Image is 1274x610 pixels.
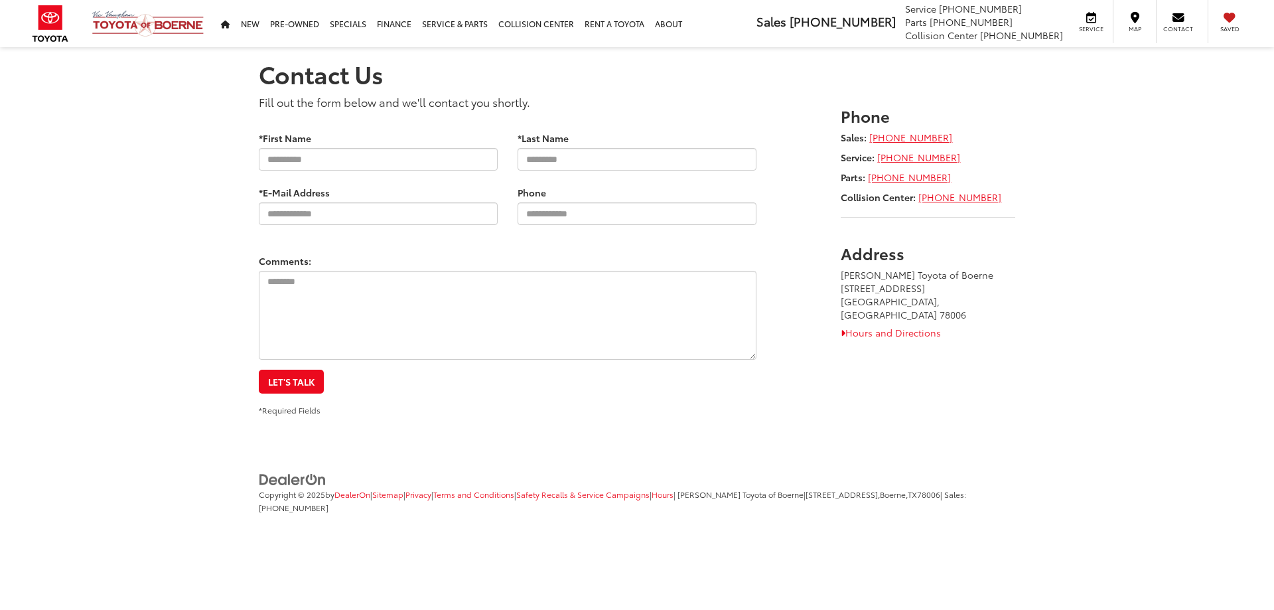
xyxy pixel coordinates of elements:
[880,489,908,500] span: Boerne,
[1163,25,1193,33] span: Contact
[259,254,311,267] label: Comments:
[92,10,204,37] img: Vic Vaughan Toyota of Boerne
[1120,25,1149,33] span: Map
[650,489,673,500] span: |
[259,472,326,485] a: DealerOn
[905,15,927,29] span: Parts
[516,489,650,500] a: Safety Recalls & Service Campaigns, Opens in a new tab
[405,489,431,500] a: Privacy
[259,60,1015,87] h1: Contact Us
[325,489,370,500] span: by
[841,107,1015,124] h3: Phone
[804,489,940,500] span: |
[868,171,951,184] a: [PHONE_NUMBER]
[917,489,940,500] span: 78006
[841,326,941,339] a: Hours and Directions
[259,473,326,487] img: DealerOn
[514,489,650,500] span: |
[756,13,786,30] span: Sales
[930,15,1013,29] span: [PHONE_NUMBER]
[259,489,325,500] span: Copyright © 2025
[980,29,1063,42] span: [PHONE_NUMBER]
[518,186,546,199] label: Phone
[673,489,804,500] span: | [PERSON_NAME] Toyota of Boerne
[652,489,673,500] a: Hours
[869,131,952,144] a: [PHONE_NUMBER]
[259,131,311,145] label: *First Name
[806,489,880,500] span: [STREET_ADDRESS],
[370,489,403,500] span: |
[908,489,917,500] span: TX
[841,151,875,164] strong: Service:
[433,489,514,500] a: Terms and Conditions
[431,489,514,500] span: |
[905,2,936,15] span: Service
[518,131,569,145] label: *Last Name
[841,268,1015,321] address: [PERSON_NAME] Toyota of Boerne [STREET_ADDRESS] [GEOGRAPHIC_DATA], [GEOGRAPHIC_DATA] 78006
[259,94,756,110] p: Fill out the form below and we'll contact you shortly.
[939,2,1022,15] span: [PHONE_NUMBER]
[403,489,431,500] span: |
[334,489,370,500] a: DealerOn Home Page
[1076,25,1106,33] span: Service
[841,171,865,184] strong: Parts:
[841,131,867,144] strong: Sales:
[259,370,324,394] button: Let's Talk
[790,13,896,30] span: [PHONE_NUMBER]
[259,186,330,199] label: *E-Mail Address
[877,151,960,164] a: [PHONE_NUMBER]
[259,404,320,416] small: *Required Fields
[372,489,403,500] a: Sitemap
[1215,25,1244,33] span: Saved
[905,29,977,42] span: Collision Center
[841,244,1015,262] h3: Address
[841,191,916,204] strong: Collision Center:
[918,191,1001,204] a: [PHONE_NUMBER]
[259,502,328,513] span: [PHONE_NUMBER]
